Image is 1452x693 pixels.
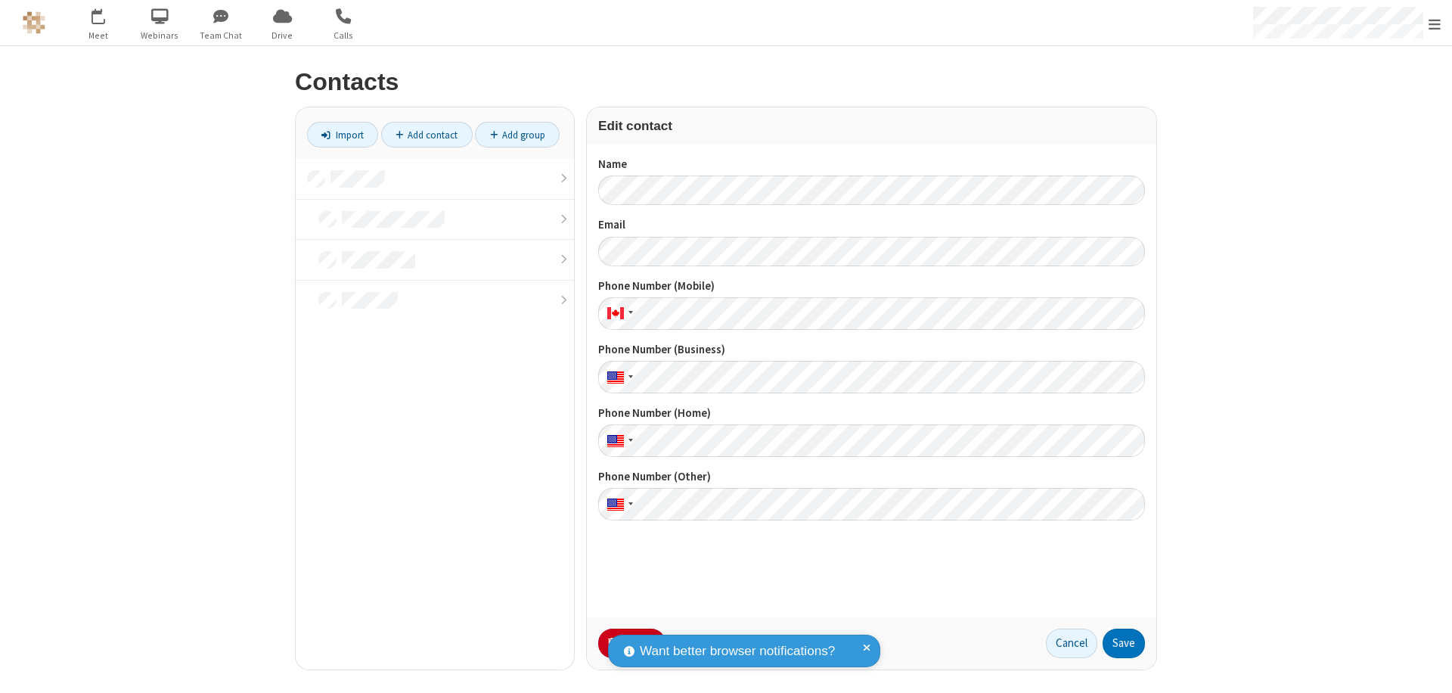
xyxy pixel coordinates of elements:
span: Calls [315,29,372,42]
h3: Edit contact [598,119,1145,133]
div: United States: + 1 [598,424,638,457]
span: Drive [254,29,311,42]
div: 9 [102,8,112,20]
div: United States: + 1 [598,361,638,393]
span: Team Chat [193,29,250,42]
label: Phone Number (Home) [598,405,1145,422]
h2: Contacts [295,69,1157,95]
button: Delete [598,629,665,659]
button: Cancel [1046,629,1097,659]
div: United States: + 1 [598,488,638,521]
label: Name [598,156,1145,173]
span: Meet [70,29,127,42]
a: Add group [475,122,560,148]
img: QA Selenium DO NOT DELETE OR CHANGE [23,11,45,34]
a: Import [307,122,378,148]
label: Phone Number (Mobile) [598,278,1145,295]
label: Email [598,216,1145,234]
button: Save [1103,629,1145,659]
span: Want better browser notifications? [640,642,835,661]
a: Add contact [381,122,473,148]
label: Phone Number (Business) [598,341,1145,359]
label: Phone Number (Other) [598,468,1145,486]
div: Canada: + 1 [598,297,638,330]
span: Webinars [132,29,188,42]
